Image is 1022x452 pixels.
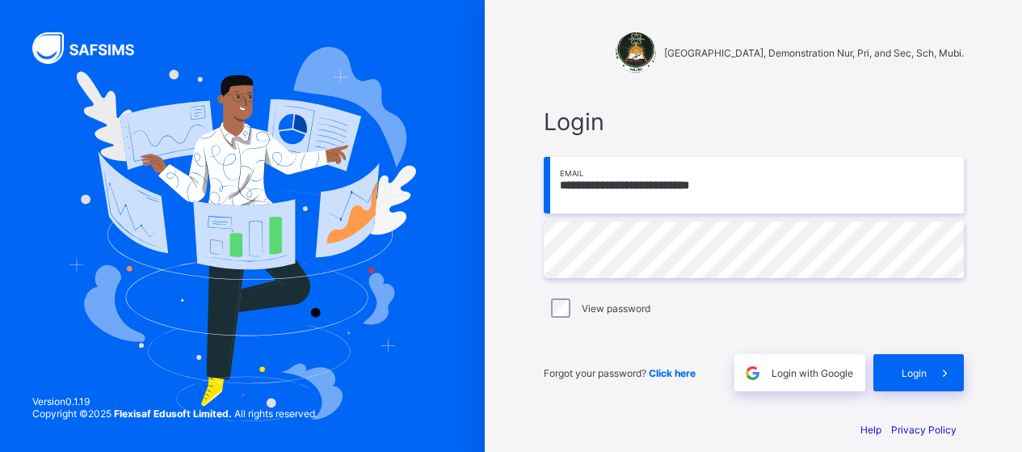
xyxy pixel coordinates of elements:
[544,108,964,136] span: Login
[860,424,881,436] a: Help
[891,424,957,436] a: Privacy Policy
[649,367,696,379] a: Click here
[902,367,927,379] span: Login
[32,32,154,64] img: SAFSIMS Logo
[582,302,650,315] label: View password
[114,408,232,420] strong: Flexisaf Edusoft Limited.
[32,408,318,420] span: Copyright © 2025 All rights reserved.
[32,395,318,408] span: Version 0.1.19
[743,364,762,382] img: google.396cfc9801f0270233282035f929180a.svg
[664,47,964,59] span: [GEOGRAPHIC_DATA], Demonstration Nur, Pri, and Sec, Sch, Mubi.
[772,367,853,379] span: Login with Google
[544,367,696,379] span: Forgot your password?
[69,47,417,421] img: Hero Image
